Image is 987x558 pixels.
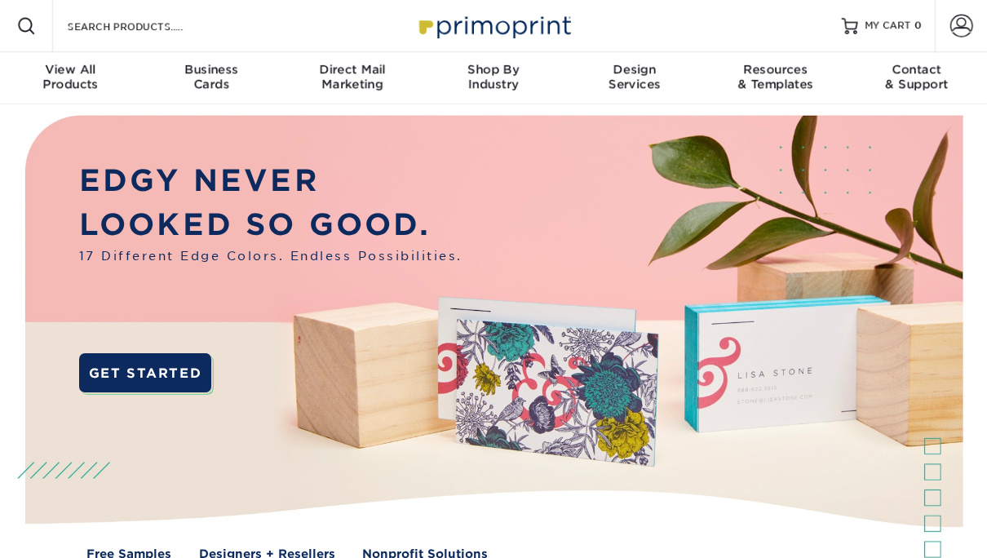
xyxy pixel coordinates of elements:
[564,62,705,77] span: Design
[141,52,282,104] a: BusinessCards
[705,62,846,77] span: Resources
[705,62,846,91] div: & Templates
[865,20,911,33] span: MY CART
[564,62,705,91] div: Services
[423,62,564,77] span: Shop By
[79,202,463,246] p: LOOKED SO GOOD.
[282,62,423,77] span: Direct Mail
[423,52,564,104] a: Shop ByIndustry
[141,62,282,91] div: Cards
[282,62,423,91] div: Marketing
[412,8,575,43] img: Primoprint
[79,353,212,392] a: GET STARTED
[846,62,987,77] span: Contact
[564,52,705,104] a: DesignServices
[282,52,423,104] a: Direct MailMarketing
[66,16,225,36] input: SEARCH PRODUCTS.....
[141,62,282,77] span: Business
[846,52,987,104] a: Contact& Support
[705,52,846,104] a: Resources& Templates
[914,20,922,32] span: 0
[79,158,463,202] p: EDGY NEVER
[846,62,987,91] div: & Support
[79,247,463,265] span: 17 Different Edge Colors. Endless Possibilities.
[423,62,564,91] div: Industry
